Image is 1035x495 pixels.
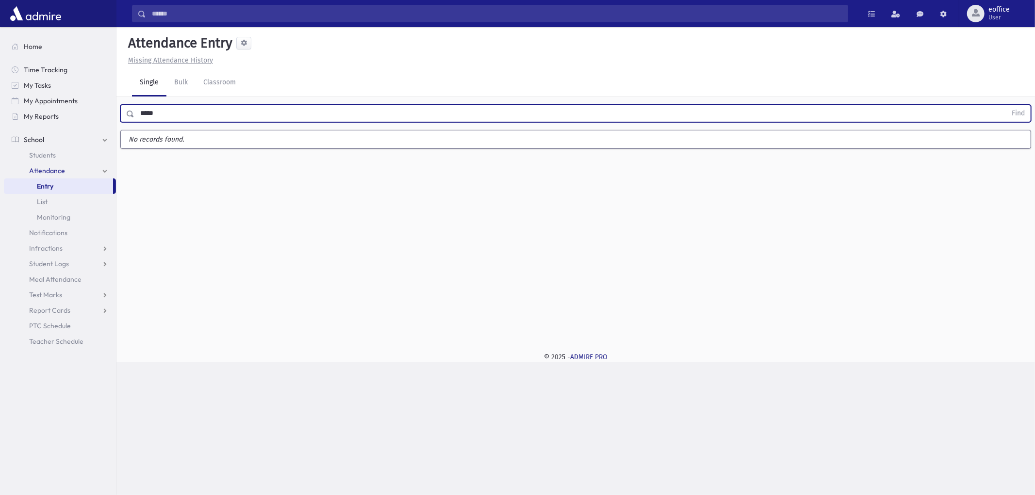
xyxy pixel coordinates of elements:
[29,228,67,237] span: Notifications
[24,135,44,144] span: School
[24,42,42,51] span: Home
[29,306,70,315] span: Report Cards
[146,5,848,22] input: Search
[29,337,83,346] span: Teacher Schedule
[37,182,53,191] span: Entry
[29,244,63,253] span: Infractions
[4,147,116,163] a: Students
[4,209,116,225] a: Monitoring
[128,56,213,64] u: Missing Attendance History
[570,353,608,361] a: ADMIRE PRO
[4,109,116,124] a: My Reports
[4,132,116,147] a: School
[124,56,213,64] a: Missing Attendance History
[196,69,244,96] a: Classroom
[29,321,71,330] span: PTC Schedule
[29,259,69,268] span: Student Logs
[37,197,48,206] span: List
[4,225,116,240] a: Notifications
[24,96,78,105] span: My Appointments
[8,4,64,23] img: AdmirePro
[4,93,116,109] a: My Appointments
[29,275,82,284] span: Meal Attendance
[4,39,116,54] a: Home
[4,287,116,303] a: Test Marks
[4,303,116,318] a: Report Cards
[132,69,166,96] a: Single
[988,6,1010,14] span: eoffice
[4,194,116,209] a: List
[29,151,56,160] span: Students
[24,65,67,74] span: Time Tracking
[4,178,113,194] a: Entry
[29,166,65,175] span: Attendance
[132,352,1019,362] div: © 2025 -
[121,130,1031,148] label: No records found.
[4,62,116,78] a: Time Tracking
[4,318,116,334] a: PTC Schedule
[124,35,232,51] h5: Attendance Entry
[4,78,116,93] a: My Tasks
[1006,105,1031,122] button: Find
[988,14,1010,21] span: User
[29,290,62,299] span: Test Marks
[4,271,116,287] a: Meal Attendance
[4,163,116,178] a: Attendance
[24,81,51,90] span: My Tasks
[37,213,70,222] span: Monitoring
[24,112,59,121] span: My Reports
[166,69,196,96] a: Bulk
[4,240,116,256] a: Infractions
[4,256,116,271] a: Student Logs
[4,334,116,349] a: Teacher Schedule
